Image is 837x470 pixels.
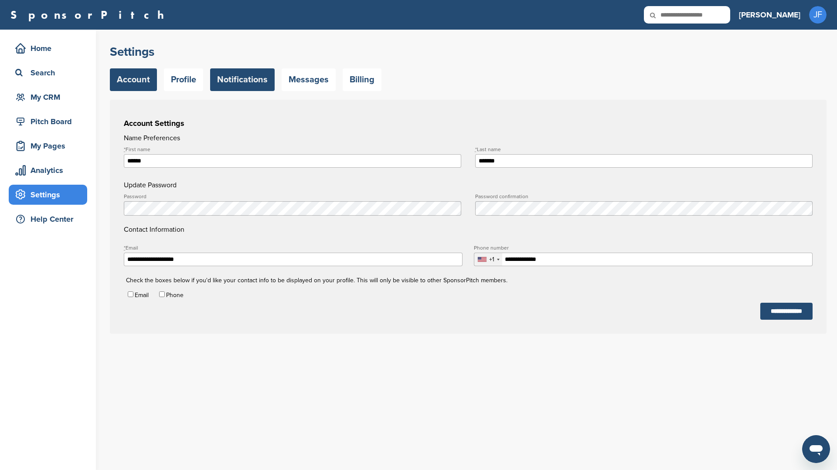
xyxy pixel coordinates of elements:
a: SponsorPitch [10,9,170,20]
a: Messages [282,68,336,91]
a: My Pages [9,136,87,156]
div: +1 [489,257,494,263]
div: Search [13,65,87,81]
div: My CRM [13,89,87,105]
label: Email [135,291,149,299]
a: [PERSON_NAME] [739,5,800,24]
a: Analytics [9,160,87,180]
span: JF [809,6,827,24]
label: Last name [475,147,813,152]
a: Home [9,38,87,58]
div: My Pages [13,138,87,154]
div: Analytics [13,162,87,178]
a: Pitch Board [9,112,87,132]
a: Settings [9,185,87,205]
div: Home [13,41,87,56]
a: Help Center [9,209,87,229]
iframe: Button to launch messaging window [802,435,830,463]
a: Account [110,68,157,91]
abbr: required [124,245,126,251]
label: Password confirmation [475,194,813,199]
div: Pitch Board [13,114,87,129]
div: Help Center [13,211,87,227]
label: Phone number [474,245,812,250]
h4: Name Preferences [124,133,813,143]
a: Search [9,63,87,83]
a: Billing [343,68,381,91]
div: Selected country [474,253,502,266]
h2: Settings [110,44,827,60]
label: Password [124,194,461,199]
a: Profile [164,68,203,91]
a: My CRM [9,87,87,107]
abbr: required [475,146,477,152]
h3: [PERSON_NAME] [739,9,800,21]
h3: Account Settings [124,117,813,129]
label: First name [124,147,461,152]
label: Email [124,245,462,250]
a: Notifications [210,68,275,91]
h4: Contact Information [124,194,813,235]
label: Phone [166,291,184,299]
abbr: required [124,146,126,152]
h4: Update Password [124,180,813,190]
div: Settings [13,187,87,203]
